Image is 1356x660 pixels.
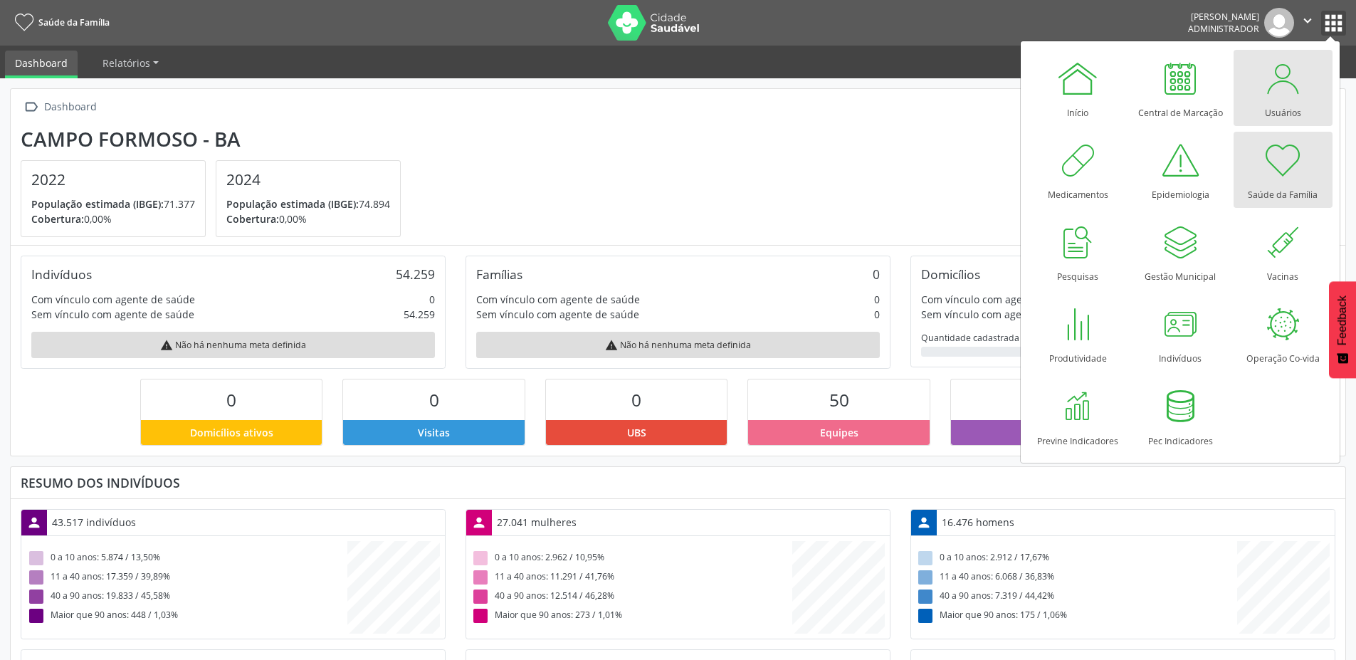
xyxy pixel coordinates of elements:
[190,425,273,440] span: Domicílios ativos
[21,97,99,117] a:  Dashboard
[605,339,618,352] i: warning
[476,332,880,358] div: Não há nenhuma meta definida
[26,515,42,530] i: person
[31,292,195,307] div: Com vínculo com agente de saúde
[476,307,639,322] div: Sem vínculo com agente de saúde
[404,307,435,322] div: 54.259
[31,266,92,282] div: Indivíduos
[829,388,849,412] span: 50
[429,292,435,307] div: 0
[21,475,1335,491] div: Resumo dos indivíduos
[93,51,169,75] a: Relatórios
[26,549,347,568] div: 0 a 10 anos: 5.874 / 13,50%
[476,292,640,307] div: Com vínculo com agente de saúde
[21,97,41,117] i: 
[916,607,1237,626] div: Maior que 90 anos: 175 / 1,06%
[471,568,792,587] div: 11 a 40 anos: 11.291 / 41,76%
[627,425,646,440] span: UBS
[31,332,435,358] div: Não há nenhuma meta definida
[1188,23,1259,35] span: Administrador
[874,292,880,307] div: 0
[1029,378,1128,454] a: Previne Indicadores
[916,549,1237,568] div: 0 a 10 anos: 2.912 / 17,67%
[26,568,347,587] div: 11 a 40 anos: 17.359 / 39,89%
[1029,295,1128,372] a: Produtividade
[1029,132,1128,208] a: Medicamentos
[103,56,150,70] span: Relatórios
[226,197,359,211] span: População estimada (IBGE):
[921,266,980,282] div: Domicílios
[31,211,195,226] p: 0,00%
[1234,132,1333,208] a: Saúde da Família
[1131,295,1230,372] a: Indivíduos
[921,332,1325,344] div: Quantidade cadastrada / estimada
[1188,11,1259,23] div: [PERSON_NAME]
[1234,214,1333,290] a: Vacinas
[1264,8,1294,38] img: img
[226,388,236,412] span: 0
[26,587,347,607] div: 40 a 90 anos: 19.833 / 45,58%
[160,339,173,352] i: warning
[820,425,858,440] span: Equipes
[916,587,1237,607] div: 40 a 90 anos: 7.319 / 44,42%
[26,607,347,626] div: Maior que 90 anos: 448 / 1,03%
[41,97,99,117] div: Dashboard
[874,307,880,322] div: 0
[1131,214,1230,290] a: Gestão Municipal
[21,127,411,151] div: Campo Formoso - BA
[873,266,880,282] div: 0
[5,51,78,78] a: Dashboard
[47,510,141,535] div: 43.517 indivíduos
[38,16,110,28] span: Saúde da Família
[418,425,450,440] span: Visitas
[471,587,792,607] div: 40 a 90 anos: 12.514 / 46,28%
[396,266,435,282] div: 54.259
[1131,378,1230,454] a: Pec Indicadores
[10,11,110,34] a: Saúde da Família
[226,212,279,226] span: Cobertura:
[1131,50,1230,126] a: Central de Marcação
[429,388,439,412] span: 0
[226,197,390,211] p: 74.894
[921,292,1085,307] div: Com vínculo com agente de saúde
[1234,50,1333,126] a: Usuários
[492,510,582,535] div: 27.041 mulheres
[631,388,641,412] span: 0
[1336,295,1349,345] span: Feedback
[476,266,522,282] div: Famílias
[1131,132,1230,208] a: Epidemiologia
[31,197,164,211] span: População estimada (IBGE):
[471,549,792,568] div: 0 a 10 anos: 2.962 / 10,95%
[937,510,1019,535] div: 16.476 homens
[226,171,390,189] h4: 2024
[1234,295,1333,372] a: Operação Co-vida
[1300,13,1315,28] i: 
[1294,8,1321,38] button: 
[1321,11,1346,36] button: apps
[1029,214,1128,290] a: Pesquisas
[226,211,390,226] p: 0,00%
[1329,281,1356,378] button: Feedback - Mostrar pesquisa
[471,515,487,530] i: person
[921,307,1084,322] div: Sem vínculo com agente de saúde
[916,515,932,530] i: person
[31,212,84,226] span: Cobertura:
[471,607,792,626] div: Maior que 90 anos: 273 / 1,01%
[916,568,1237,587] div: 11 a 40 anos: 6.068 / 36,83%
[31,197,195,211] p: 71.377
[31,171,195,189] h4: 2022
[1029,50,1128,126] a: Início
[31,307,194,322] div: Sem vínculo com agente de saúde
